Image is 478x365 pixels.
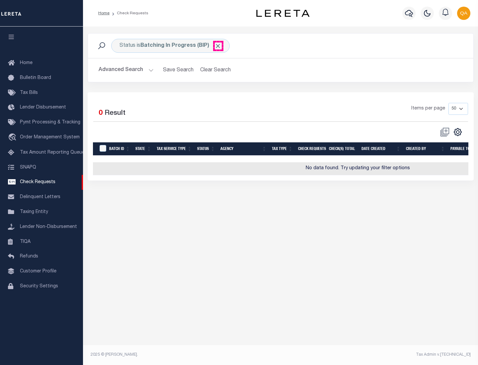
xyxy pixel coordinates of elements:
[20,135,80,140] span: Order Management System
[111,39,230,53] div: Status is
[99,64,154,77] button: Advanced Search
[99,110,103,117] span: 0
[8,133,19,142] i: travel_explore
[20,254,38,259] span: Refunds
[20,195,60,199] span: Delinquent Letters
[218,142,269,156] th: Agency: activate to sort column ascending
[20,76,51,80] span: Bulletin Board
[159,64,198,77] button: Save Search
[195,142,218,156] th: Status: activate to sort column ascending
[140,43,221,48] b: Batching In Progress (BIP)
[20,225,77,229] span: Lender Non-Disbursement
[411,105,445,112] span: Items per page
[105,108,125,119] label: Result
[20,120,80,125] span: Pymt Processing & Tracking
[20,180,55,184] span: Check Requests
[98,11,110,15] a: Home
[457,7,470,20] img: svg+xml;base64,PHN2ZyB4bWxucz0iaHR0cDovL3d3dy53My5vcmcvMjAwMC9zdmciIHBvaW50ZXItZXZlbnRzPSJub25lIi...
[154,142,195,156] th: Tax Service Type: activate to sort column ascending
[359,142,403,156] th: Date Created: activate to sort column ascending
[20,91,38,95] span: Tax Bills
[285,352,471,358] div: Tax Admin v.[TECHNICAL_ID]
[198,64,234,77] button: Clear Search
[326,142,359,156] th: Check(s) Total
[86,352,281,358] div: 2025 © [PERSON_NAME].
[20,269,56,274] span: Customer Profile
[295,142,326,156] th: Check Requests
[269,142,295,156] th: Tax Type: activate to sort column ascending
[403,142,448,156] th: Created By: activate to sort column ascending
[214,42,221,49] span: Click to Remove
[20,284,58,289] span: Security Settings
[256,10,309,17] img: logo-dark.svg
[20,150,85,155] span: Tax Amount Reporting Queue
[20,165,36,170] span: SNAPQ
[107,142,133,156] th: Batch Id: activate to sort column ascending
[110,10,148,16] li: Check Requests
[20,61,33,65] span: Home
[133,142,154,156] th: State: activate to sort column ascending
[20,239,31,244] span: TIQA
[20,210,48,214] span: Taxing Entity
[20,105,66,110] span: Lender Disbursement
